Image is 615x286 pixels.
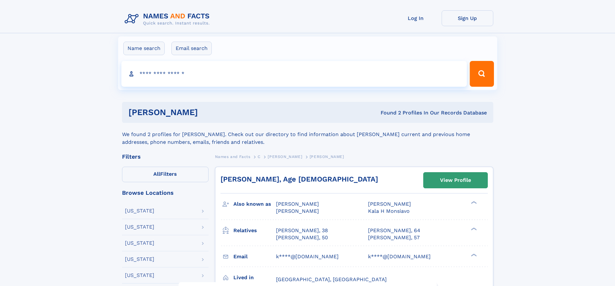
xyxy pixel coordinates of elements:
[258,153,261,161] a: C
[442,10,493,26] a: Sign Up
[276,234,328,241] a: [PERSON_NAME], 50
[368,201,411,207] span: [PERSON_NAME]
[469,201,477,205] div: ❯
[440,173,471,188] div: View Profile
[233,251,276,262] h3: Email
[122,123,493,146] div: We found 2 profiles for [PERSON_NAME]. Check out our directory to find information about [PERSON_...
[258,154,261,159] span: C
[276,227,328,234] a: [PERSON_NAME], 38
[125,273,154,278] div: [US_STATE]
[276,208,319,214] span: [PERSON_NAME]
[125,257,154,262] div: [US_STATE]
[310,154,344,159] span: [PERSON_NAME]
[233,199,276,210] h3: Also known as
[125,224,154,230] div: [US_STATE]
[368,227,420,234] a: [PERSON_NAME], 64
[153,171,160,177] span: All
[128,108,289,116] h1: [PERSON_NAME]
[122,167,209,182] label: Filters
[125,208,154,213] div: [US_STATE]
[268,153,302,161] a: [PERSON_NAME]
[122,154,209,160] div: Filters
[122,10,215,28] img: Logo Names and Facts
[220,175,378,183] a: [PERSON_NAME], Age [DEMOGRAPHIC_DATA]
[469,253,477,257] div: ❯
[121,61,467,87] input: search input
[276,276,387,282] span: [GEOGRAPHIC_DATA], [GEOGRAPHIC_DATA]
[233,272,276,283] h3: Lived in
[122,190,209,196] div: Browse Locations
[368,234,420,241] a: [PERSON_NAME], 57
[233,225,276,236] h3: Relatives
[368,208,410,214] span: Kala H Monsiavo
[390,10,442,26] a: Log In
[268,154,302,159] span: [PERSON_NAME]
[171,42,212,55] label: Email search
[276,201,319,207] span: [PERSON_NAME]
[125,241,154,246] div: [US_STATE]
[424,173,487,188] a: View Profile
[289,109,487,116] div: Found 2 Profiles In Our Records Database
[123,42,165,55] label: Name search
[469,227,477,231] div: ❯
[215,153,251,161] a: Names and Facts
[470,61,494,87] button: Search Button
